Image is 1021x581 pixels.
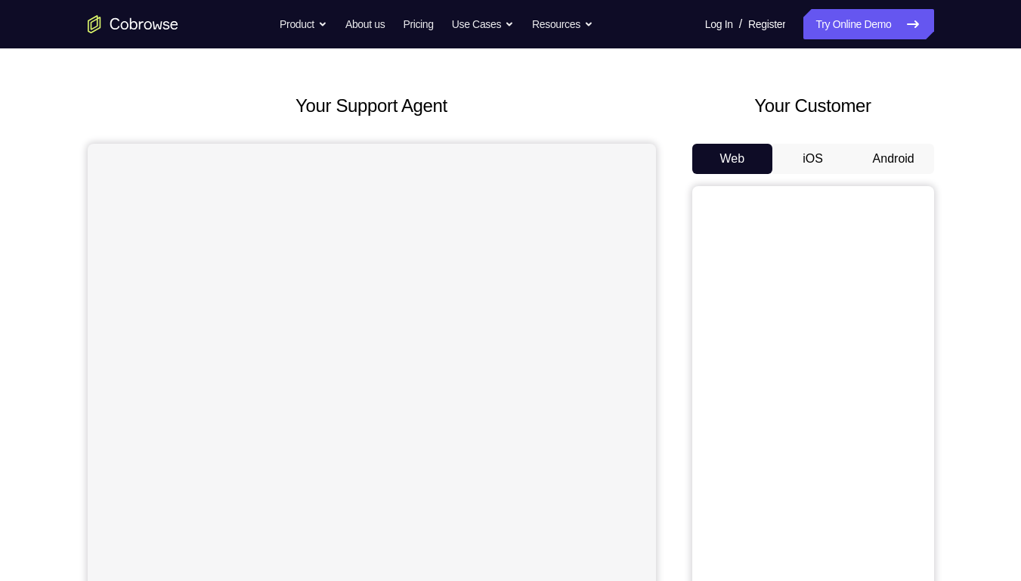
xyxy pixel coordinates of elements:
a: Pricing [403,9,433,39]
a: Go to the home page [88,15,178,33]
button: Resources [532,9,593,39]
button: Product [280,9,327,39]
span: / [739,15,742,33]
button: iOS [772,144,853,174]
h2: Your Support Agent [88,92,656,120]
button: Android [853,144,934,174]
button: Web [692,144,773,174]
button: Use Cases [452,9,514,39]
a: Try Online Demo [803,9,933,39]
a: Register [748,9,785,39]
h2: Your Customer [692,92,934,120]
a: Log In [705,9,733,39]
a: About us [345,9,385,39]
